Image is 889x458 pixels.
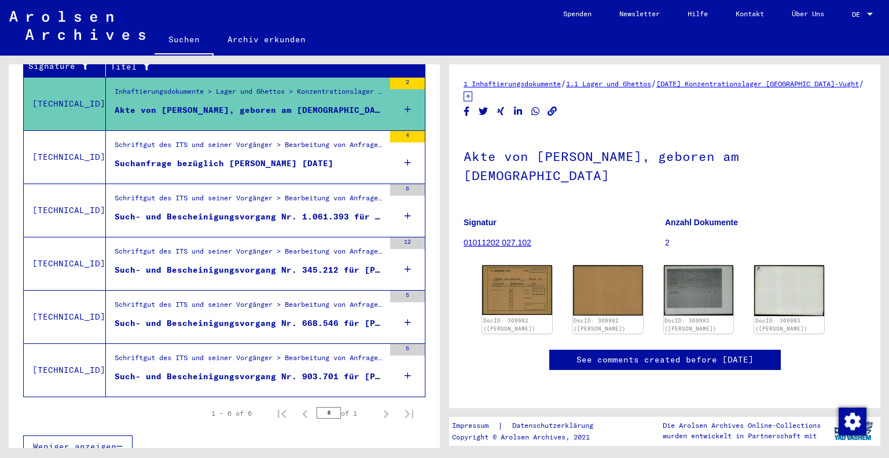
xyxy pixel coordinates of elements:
span: / [651,78,656,89]
div: Signature [28,57,108,76]
img: 002.jpg [573,265,643,316]
div: 12 [390,237,425,249]
div: Schriftgut des ITS und seiner Vorgänger > Bearbeitung von Anfragen > Fallbezogene [MEDICAL_DATA] ... [115,246,384,262]
a: DocID: 369982 ([PERSON_NAME]) [574,317,626,332]
p: 2 [665,237,866,249]
div: Such- und Bescheinigungsvorgang Nr. 668.546 für [PERSON_NAME] geboren [DEMOGRAPHIC_DATA] [115,317,384,329]
a: Archiv erkunden [214,25,319,53]
span: Weniger anzeigen [33,441,116,452]
td: [TECHNICAL_ID] [24,237,106,290]
button: Share on Facebook [461,104,473,119]
a: 01011202 027.102 [464,238,531,247]
td: [TECHNICAL_ID] [24,343,106,397]
button: Share on Twitter [477,104,490,119]
div: Such- und Bescheinigungsvorgang Nr. 345.212 für [PERSON_NAME] geboren [DEMOGRAPHIC_DATA] [115,264,384,276]
button: Copy link [546,104,559,119]
div: 6 [390,344,425,356]
div: Zustimmung ändern [838,407,866,435]
a: Suchen [155,25,214,56]
a: Datenschutzerklärung [503,420,607,432]
div: Titel [111,61,402,73]
div: 1 – 6 of 6 [211,408,252,419]
button: Share on LinkedIn [512,104,524,119]
div: | [452,420,607,432]
a: [DATE] Konzentrationslager [GEOGRAPHIC_DATA]-Vught [656,79,859,88]
button: Share on WhatsApp [530,104,542,119]
div: Such- und Bescheinigungsvorgang Nr. 1.061.393 für [PERSON_NAME] geboren [DEMOGRAPHIC_DATA] [115,211,384,223]
img: 002.jpg [754,265,824,316]
b: Signatur [464,218,497,227]
div: Schriftgut des ITS und seiner Vorgänger > Bearbeitung von Anfragen > Fallbezogene [MEDICAL_DATA] ... [115,140,384,156]
button: First page [270,402,293,425]
div: Such- und Bescheinigungsvorgang Nr. 903.701 für [PERSON_NAME] geboren [DEMOGRAPHIC_DATA] [115,371,384,383]
div: Schriftgut des ITS und seiner Vorgänger > Bearbeitung von Anfragen > Fallbezogene [MEDICAL_DATA] ... [115,353,384,369]
a: Impressum [452,420,498,432]
span: / [859,78,864,89]
a: DocID: 369982 ([PERSON_NAME]) [483,317,535,332]
img: Arolsen_neg.svg [9,11,145,40]
a: DocID: 369983 ([PERSON_NAME]) [664,317,717,332]
div: of 1 [317,408,374,419]
button: Previous page [293,402,317,425]
a: See comments created before [DATE] [576,354,754,366]
button: Last page [398,402,421,425]
div: Inhaftierungsdokumente > Lager und Ghettos > Konzentrationslager Herzogenbusch-Vught > Individuel... [115,86,384,102]
button: Share on Xing [495,104,507,119]
img: 001.jpg [664,265,734,316]
button: Weniger anzeigen [23,435,133,457]
td: [TECHNICAL_ID] [24,290,106,343]
td: [TECHNICAL_ID] [24,184,106,237]
button: Next page [374,402,398,425]
a: 1 Inhaftierungsdokumente [464,79,561,88]
div: Schriftgut des ITS und seiner Vorgänger > Bearbeitung von Anfragen > Fallbezogene [MEDICAL_DATA] ... [115,193,384,209]
b: Anzahl Dokumente [665,218,738,227]
img: 001.jpg [482,265,552,315]
span: DE [852,10,865,19]
h1: Akte von [PERSON_NAME], geboren am [DEMOGRAPHIC_DATA] [464,130,866,200]
p: Copyright © Arolsen Archives, 2021 [452,432,607,442]
a: DocID: 369983 ([PERSON_NAME]) [755,317,807,332]
div: 5 [390,291,425,302]
div: Signature [28,60,97,72]
div: Suchanfrage bezüglich [PERSON_NAME] [DATE] [115,157,333,170]
div: Akte von [PERSON_NAME], geboren am [DEMOGRAPHIC_DATA] [115,104,384,116]
img: Zustimmung ändern [839,408,866,435]
a: 1.1 Lager und Ghettos [566,79,651,88]
div: Schriftgut des ITS und seiner Vorgänger > Bearbeitung von Anfragen > Fallbezogene [MEDICAL_DATA] ... [115,299,384,316]
div: Titel [111,57,414,76]
img: yv_logo.png [832,416,875,445]
p: wurden entwickelt in Partnerschaft mit [663,431,821,441]
span: / [561,78,566,89]
p: Die Arolsen Archives Online-Collections [663,420,821,431]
